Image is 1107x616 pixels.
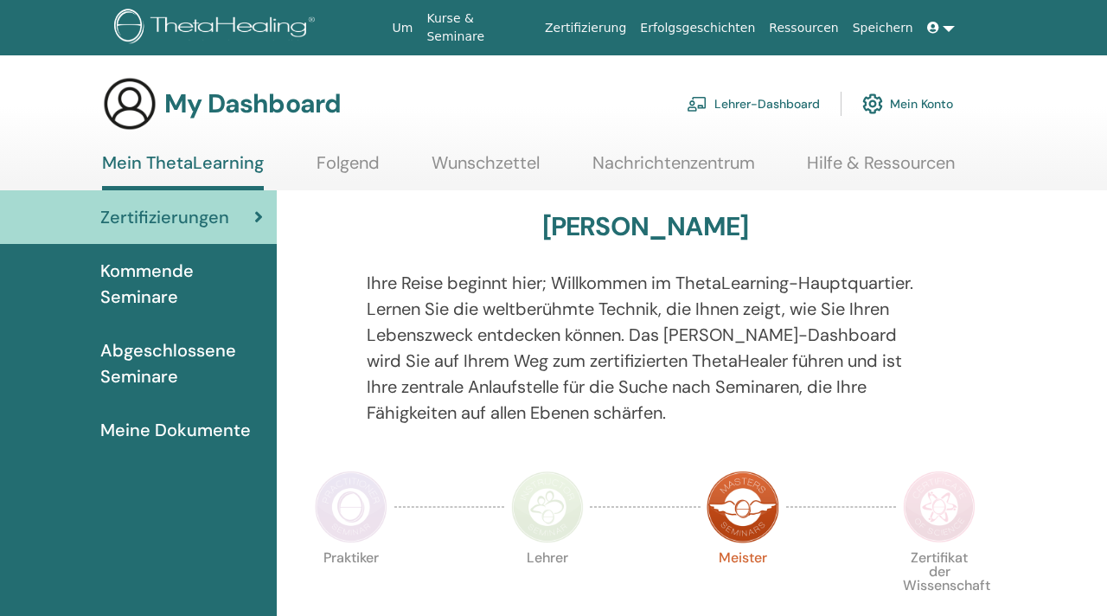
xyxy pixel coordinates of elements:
[102,76,157,132] img: generic-user-icon.jpg
[317,152,380,186] a: Folgend
[102,152,264,190] a: Mein ThetaLearning
[592,152,755,186] a: Nachrichtenzentrum
[100,417,251,443] span: Meine Dokumente
[846,12,920,44] a: Speichern
[511,471,584,543] img: Instructor
[386,12,420,44] a: Um
[762,12,845,44] a: Ressourcen
[633,12,762,44] a: Erfolgsgeschichten
[687,96,707,112] img: chalkboard-teacher.svg
[807,152,955,186] a: Hilfe & Ressourcen
[903,471,976,543] img: Certificate of Science
[419,3,537,53] a: Kurse & Seminare
[862,85,953,123] a: Mein Konto
[707,471,779,543] img: Master
[100,337,263,389] span: Abgeschlossene Seminare
[538,12,633,44] a: Zertifizierung
[542,211,749,242] h3: [PERSON_NAME]
[114,9,321,48] img: logo.png
[687,85,820,123] a: Lehrer-Dashboard
[432,152,540,186] a: Wunschzettel
[100,204,229,230] span: Zertifizierungen
[315,471,387,543] img: Practitioner
[862,89,883,119] img: cog.svg
[164,88,341,119] h3: My Dashboard
[100,258,263,310] span: Kommende Seminare
[367,270,925,426] p: Ihre Reise beginnt hier; Willkommen im ThetaLearning-Hauptquartier. Lernen Sie die weltberühmte T...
